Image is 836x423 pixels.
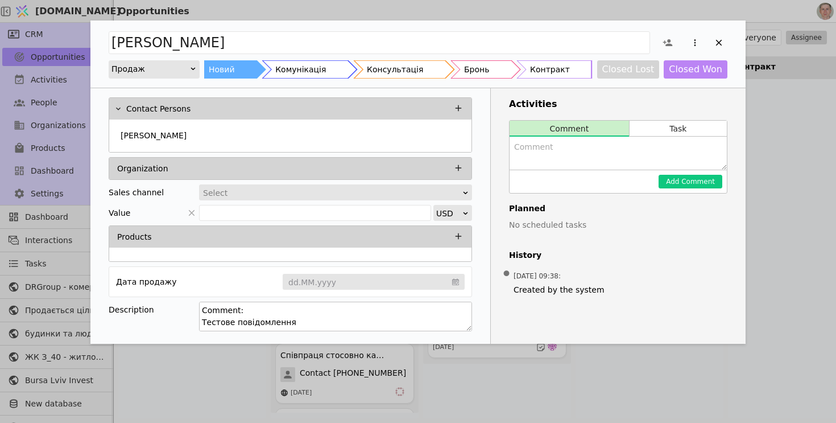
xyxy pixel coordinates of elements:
svg: calendar [452,276,459,288]
div: Add Opportunity [90,20,746,344]
div: Бронь [464,60,489,79]
div: Дата продажу [116,274,176,290]
button: Add Comment [659,175,722,188]
h4: History [509,249,727,261]
p: No scheduled tasks [509,219,727,231]
p: Products [117,231,151,243]
div: USD [436,206,462,221]
div: Select [203,185,461,201]
h4: Planned [509,203,727,215]
span: Created by the system [514,284,723,296]
button: Comment [510,121,629,137]
button: Task [630,121,727,137]
div: Комунікація [275,60,326,79]
p: [PERSON_NAME] [121,130,187,142]
div: Консультація [367,60,423,79]
div: Новий [209,60,235,79]
span: Value [109,205,130,221]
div: Description [109,302,199,318]
textarea: Comment: Тестове повідомлення Submitted from: [URL][DOMAIN_NAME] [199,302,472,331]
button: Closed Lost [597,60,660,79]
div: Продаж [111,61,189,77]
p: Organization [117,163,168,175]
span: • [501,260,512,289]
span: [DATE] 09:38 : [514,271,561,281]
h3: Activities [509,97,727,111]
p: Contact Persons [126,103,191,115]
div: Sales channel [109,184,164,200]
button: Closed Won [664,60,727,79]
div: Контракт [530,60,570,79]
